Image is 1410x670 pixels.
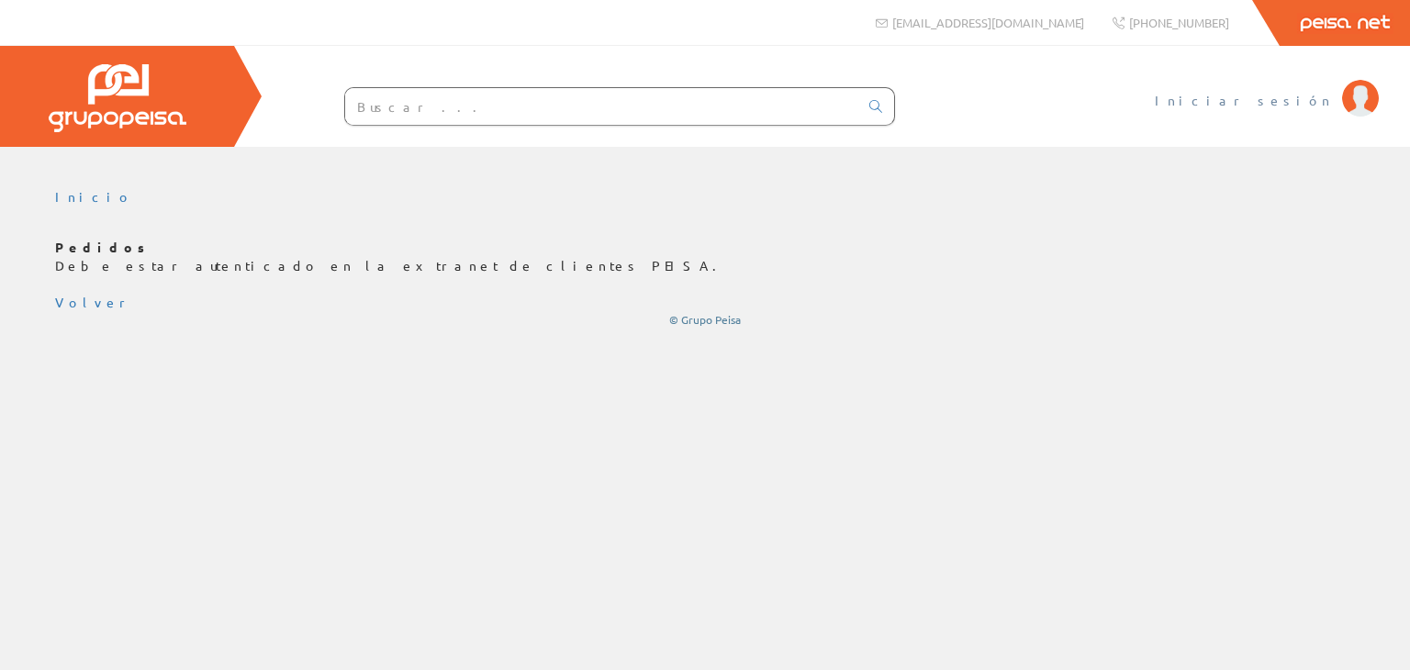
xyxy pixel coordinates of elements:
[1155,91,1333,109] span: Iniciar sesión
[55,294,132,310] a: Volver
[892,15,1084,30] span: [EMAIL_ADDRESS][DOMAIN_NAME]
[55,239,1355,275] p: Debe estar autenticado en la extranet de clientes PEISA.
[55,188,133,205] a: Inicio
[345,88,858,125] input: Buscar ...
[55,239,151,255] b: Pedidos
[1155,76,1379,94] a: Iniciar sesión
[49,64,186,132] img: Grupo Peisa
[55,312,1355,328] div: © Grupo Peisa
[1129,15,1229,30] span: [PHONE_NUMBER]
